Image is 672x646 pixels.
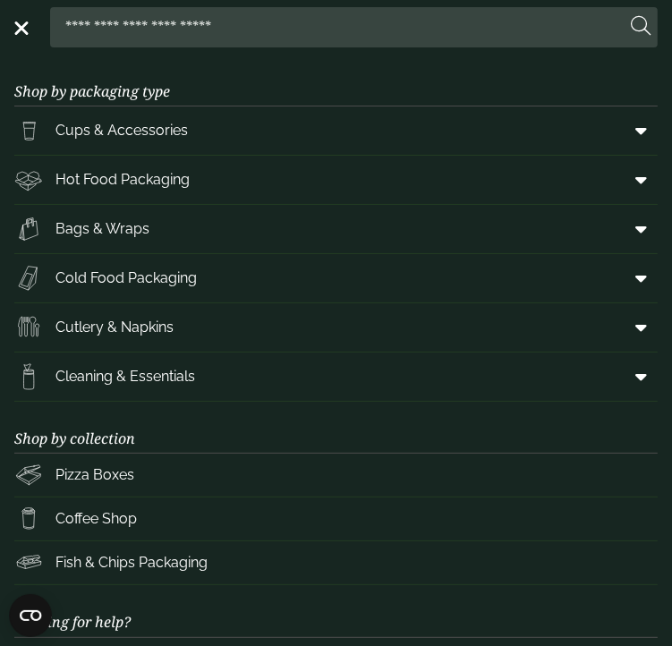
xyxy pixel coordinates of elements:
[55,268,197,289] span: Cold Food Packaging
[14,313,43,342] img: Cutlery.svg
[14,254,658,302] a: Cold Food Packaging
[14,461,43,489] img: Pizza_boxes.svg
[14,497,658,540] a: Coffee Shop
[14,362,43,391] img: open-wipe.svg
[14,402,658,454] h3: Shop by collection
[14,156,658,204] a: Hot Food Packaging
[55,464,134,486] span: Pizza Boxes
[9,594,52,637] button: Open CMP widget
[14,106,658,155] a: Cups & Accessories
[55,552,208,574] span: Fish & Chips Packaging
[14,505,43,533] img: HotDrink_paperCup.svg
[14,585,658,637] h3: Looking for help?
[14,454,658,497] a: Pizza Boxes
[55,508,137,530] span: Coffee Shop
[14,166,43,194] img: Deli_box.svg
[14,116,43,145] img: PintNhalf_cup.svg
[55,120,188,141] span: Cups & Accessories
[14,264,43,293] img: Sandwich_box.svg
[55,366,195,387] span: Cleaning & Essentials
[55,218,149,240] span: Bags & Wraps
[14,353,658,401] a: Cleaning & Essentials
[14,215,43,243] img: Paper_carriers.svg
[14,55,658,106] h3: Shop by packaging type
[14,541,658,584] a: Fish & Chips Packaging
[55,169,190,191] span: Hot Food Packaging
[14,548,43,577] img: FishNchip_box.svg
[14,205,658,253] a: Bags & Wraps
[14,303,658,352] a: Cutlery & Napkins
[55,317,174,338] span: Cutlery & Napkins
